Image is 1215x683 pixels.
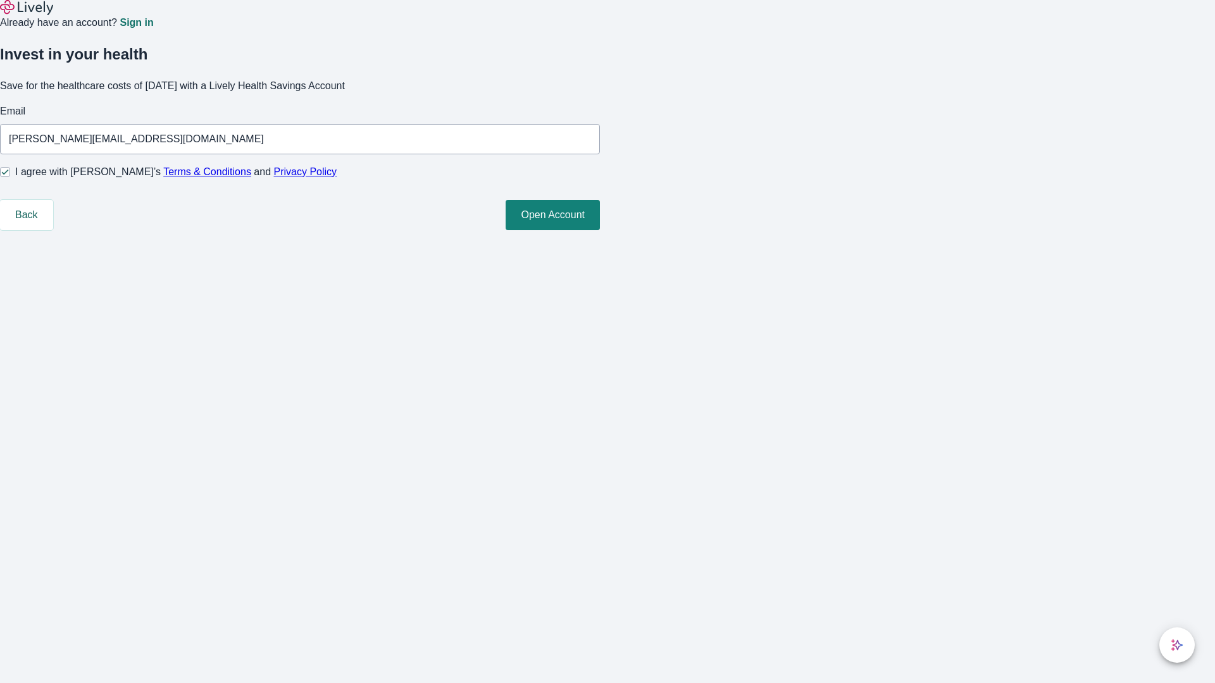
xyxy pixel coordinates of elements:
a: Terms & Conditions [163,166,251,177]
span: I agree with [PERSON_NAME]’s and [15,164,337,180]
a: Privacy Policy [274,166,337,177]
a: Sign in [120,18,153,28]
button: Open Account [506,200,600,230]
button: chat [1159,627,1195,663]
svg: Lively AI Assistant [1171,639,1183,651]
